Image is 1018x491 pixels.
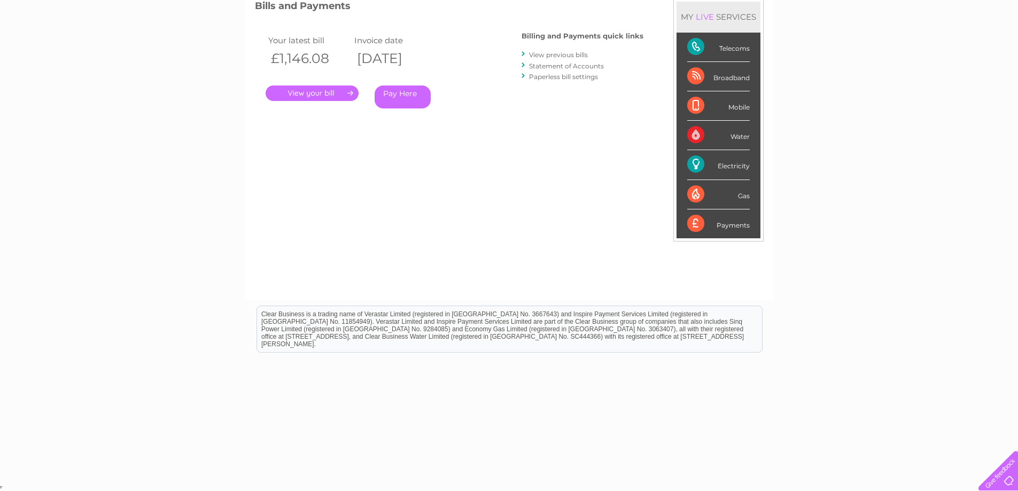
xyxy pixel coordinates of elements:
[529,51,588,59] a: View previous bills
[375,85,431,108] a: Pay Here
[266,33,352,48] td: Your latest bill
[687,150,750,180] div: Electricity
[687,180,750,209] div: Gas
[687,121,750,150] div: Water
[677,2,760,32] div: MY SERVICES
[857,45,880,53] a: Energy
[352,33,438,48] td: Invoice date
[687,33,750,62] div: Telecoms
[925,45,941,53] a: Blog
[352,48,438,69] th: [DATE]
[887,45,919,53] a: Telecoms
[36,28,90,60] img: logo.png
[830,45,850,53] a: Water
[947,45,973,53] a: Contact
[266,48,352,69] th: £1,146.08
[687,62,750,91] div: Broadband
[817,5,890,19] a: 0333 014 3131
[529,62,604,70] a: Statement of Accounts
[257,6,762,52] div: Clear Business is a trading name of Verastar Limited (registered in [GEOGRAPHIC_DATA] No. 3667643...
[983,45,1008,53] a: Log out
[529,73,598,81] a: Paperless bill settings
[522,32,643,40] h4: Billing and Payments quick links
[687,91,750,121] div: Mobile
[694,12,716,22] div: LIVE
[266,85,359,101] a: .
[687,209,750,238] div: Payments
